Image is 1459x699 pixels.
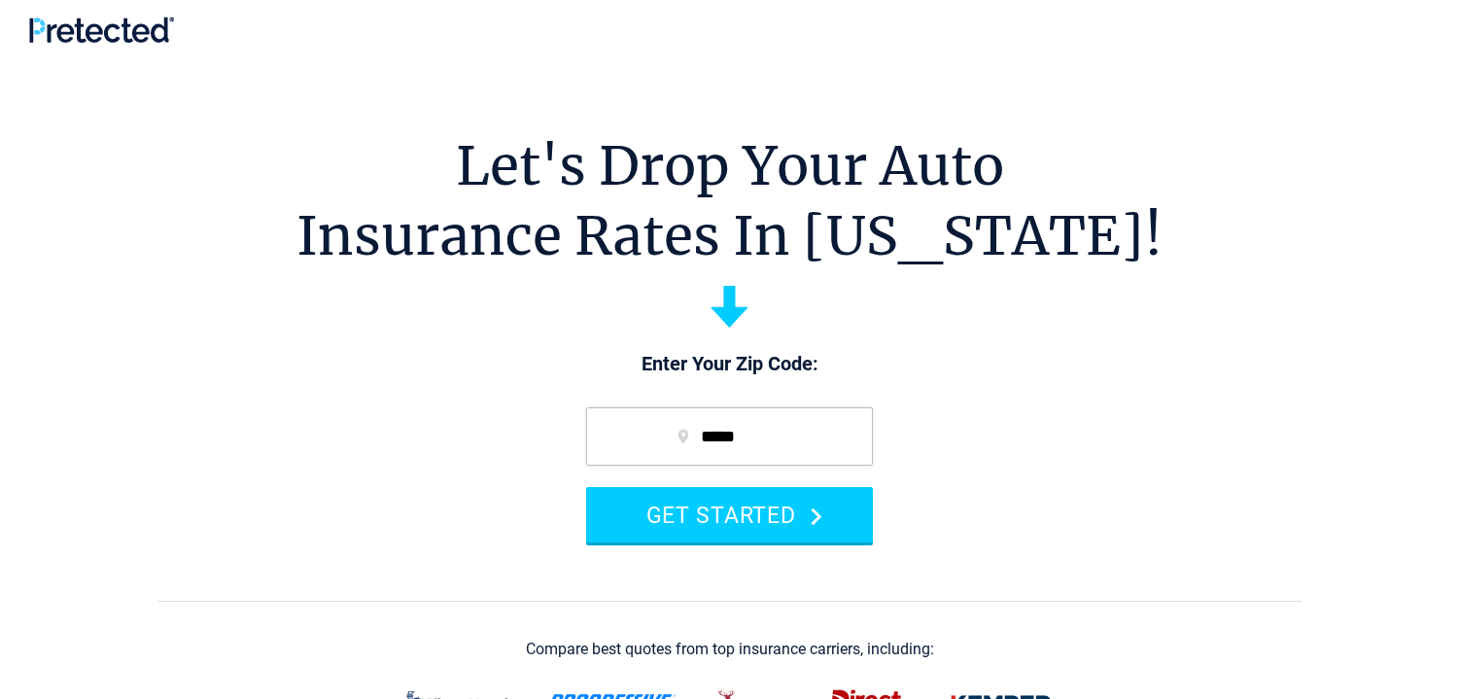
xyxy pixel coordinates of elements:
h1: Let's Drop Your Auto Insurance Rates In [US_STATE]! [296,131,1163,271]
div: Compare best quotes from top insurance carriers, including: [526,641,934,658]
button: GET STARTED [586,487,873,542]
input: zip code [586,407,873,466]
img: Pretected Logo [29,17,174,43]
p: Enter Your Zip Code: [567,351,892,378]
